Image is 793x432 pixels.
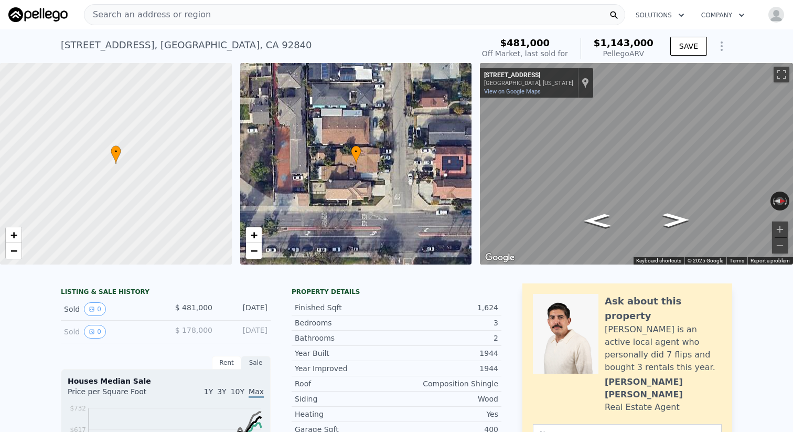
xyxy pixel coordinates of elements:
[484,71,573,80] div: [STREET_ADDRESS]
[768,6,785,23] img: avatar
[484,88,541,95] a: View on Google Maps
[64,302,157,316] div: Sold
[594,48,653,59] div: Pellego ARV
[772,238,788,254] button: Zoom out
[111,145,121,164] div: •
[8,7,68,22] img: Pellego
[484,80,573,87] div: [GEOGRAPHIC_DATA], [US_STATE]
[84,325,106,339] button: View historical data
[396,378,498,389] div: Composition Shingle
[594,37,653,48] span: $1,143,000
[483,251,517,265] img: Google
[770,192,776,210] button: Rotate counterclockwise
[693,6,753,25] button: Company
[582,77,589,89] a: Show location on map
[396,363,498,374] div: 1944
[774,67,789,82] button: Toggle fullscreen view
[351,145,361,164] div: •
[204,387,213,396] span: 1Y
[241,356,271,370] div: Sale
[605,401,680,414] div: Real Estate Agent
[751,258,790,264] a: Report a problem
[295,378,396,389] div: Roof
[483,251,517,265] a: Open this area in Google Maps (opens a new window)
[250,244,257,257] span: −
[770,197,789,205] button: Reset the view
[175,326,212,334] span: $ 178,000
[605,323,722,374] div: [PERSON_NAME] is an active local agent who personally did 7 flips and bought 3 rentals this year.
[573,210,622,231] path: Go South, Westlake St
[605,294,722,323] div: Ask about this property
[84,302,106,316] button: View historical data
[295,348,396,359] div: Year Built
[61,38,312,52] div: [STREET_ADDRESS] , [GEOGRAPHIC_DATA] , CA 92840
[605,376,722,401] div: [PERSON_NAME] [PERSON_NAME]
[10,244,17,257] span: −
[636,257,681,265] button: Keyboard shortcuts
[221,302,267,316] div: [DATE]
[396,394,498,404] div: Wood
[246,243,262,259] a: Zoom out
[711,36,732,57] button: Show Options
[396,409,498,419] div: Yes
[221,325,267,339] div: [DATE]
[175,303,212,312] span: $ 481,000
[396,318,498,328] div: 3
[295,333,396,343] div: Bathrooms
[250,228,257,241] span: +
[212,356,241,370] div: Rent
[730,258,744,264] a: Terms (opens in new tab)
[68,376,264,386] div: Houses Median Sale
[482,48,568,59] div: Off Market, last sold for
[295,318,396,328] div: Bedrooms
[351,147,361,156] span: •
[231,387,244,396] span: 10Y
[396,302,498,313] div: 1,624
[61,288,271,298] div: LISTING & SALE HISTORY
[249,387,264,398] span: Max
[292,288,501,296] div: Property details
[396,348,498,359] div: 1944
[10,228,17,241] span: +
[111,147,121,156] span: •
[84,8,211,21] span: Search an address or region
[688,258,723,264] span: © 2025 Google
[295,363,396,374] div: Year Improved
[295,394,396,404] div: Siding
[64,325,157,339] div: Sold
[295,409,396,419] div: Heating
[6,243,22,259] a: Zoom out
[784,192,790,210] button: Rotate clockwise
[480,63,793,265] div: Map
[396,333,498,343] div: 2
[68,386,166,403] div: Price per Square Foot
[70,405,86,412] tspan: $732
[772,222,788,237] button: Zoom in
[500,37,550,48] span: $481,000
[295,302,396,313] div: Finished Sqft
[217,387,226,396] span: 3Y
[651,210,701,230] path: Go North, Westlake St
[627,6,693,25] button: Solutions
[6,227,22,243] a: Zoom in
[480,63,793,265] div: Street View
[670,37,707,56] button: SAVE
[246,227,262,243] a: Zoom in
